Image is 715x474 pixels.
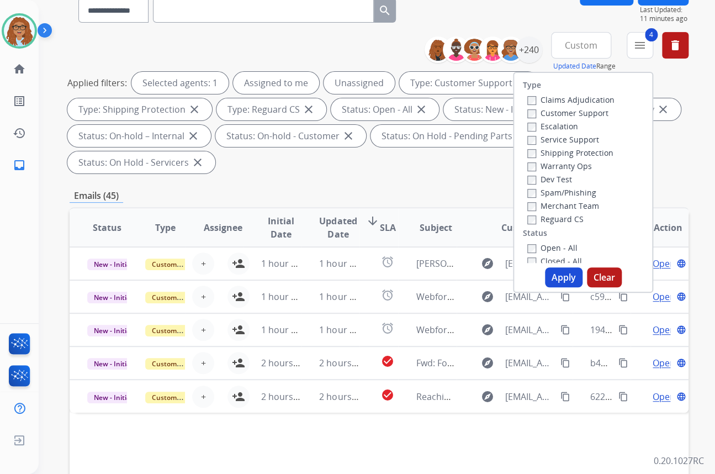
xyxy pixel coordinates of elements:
div: Selected agents: 1 [131,72,229,94]
mat-icon: explore [481,390,494,403]
mat-icon: check_circle [381,388,394,402]
mat-icon: content_copy [560,358,570,368]
label: Merchant Team [527,201,599,211]
button: 4 [627,32,653,59]
label: Escalation [527,121,578,131]
div: Status: On Hold - Pending Parts [370,125,539,147]
input: Reguard CS [527,215,536,224]
span: Subject [420,221,452,234]
mat-icon: close [415,103,428,116]
img: avatar [4,15,35,46]
div: Type: Customer Support [399,72,539,94]
mat-icon: content_copy [618,358,628,368]
input: Escalation [527,123,536,131]
span: Webform from [EMAIL_ADDRESS][DOMAIN_NAME] on [DATE] [416,324,666,336]
button: Updated Date [553,62,596,71]
div: Status: New - Initial [443,98,560,120]
mat-icon: close [342,129,355,143]
mat-icon: explore [481,323,494,336]
span: 4 [645,28,658,41]
span: + [201,290,206,303]
button: + [192,319,214,341]
span: Webform from [EMAIL_ADDRESS][DOMAIN_NAME] on [DATE] [416,291,666,303]
span: Customer [501,221,544,234]
button: + [192,386,214,408]
mat-icon: language [676,292,686,302]
mat-icon: close [187,129,200,143]
p: Applied filters: [67,76,127,89]
mat-icon: menu [633,39,647,52]
mat-icon: history [13,127,26,140]
div: Status: Open - All [331,98,439,120]
div: +240 [516,36,542,63]
mat-icon: home [13,62,26,76]
mat-icon: language [676,392,686,402]
label: Claims Adjudication [527,94,615,105]
span: Customer Support [145,259,217,270]
span: Customer Support [145,392,217,403]
span: Open [653,356,675,370]
input: Claims Adjudication [527,96,536,105]
span: [EMAIL_ADDRESS][DOMAIN_NAME] [505,356,554,370]
span: 2 hours ago [261,357,311,369]
label: Warranty Ops [527,161,592,171]
div: Unassigned [324,72,395,94]
span: New - Initial [87,358,139,370]
span: Fwd: Follow up [416,357,476,369]
span: 1 hour ago [319,257,364,270]
mat-icon: explore [481,257,494,270]
span: + [201,390,206,403]
input: Service Support [527,136,536,145]
span: Last Updated: [640,6,688,14]
input: Closed - All [527,257,536,266]
span: 1 hour ago [319,291,364,303]
mat-icon: close [302,103,315,116]
mat-icon: content_copy [618,392,628,402]
label: Shipping Protection [527,148,613,158]
span: Open [653,290,675,303]
mat-icon: explore [481,290,494,303]
span: [PERSON_NAME] claim [416,257,509,270]
mat-icon: close [188,103,201,116]
span: 1 hour ago [319,324,364,336]
div: Status: On-hold - Customer [215,125,366,147]
mat-icon: person_add [232,390,245,403]
span: Custom [565,43,597,48]
span: Open [653,323,675,336]
mat-icon: explore [481,356,494,370]
span: [EMAIL_ADDRESS][DOMAIN_NAME] [505,290,554,303]
span: + [201,257,206,270]
button: Clear [587,267,622,287]
mat-icon: person_add [232,356,245,370]
span: Reaching out / following up [416,391,529,403]
input: Merchant Team [527,202,536,211]
div: Assigned to me [233,72,319,94]
span: [EMAIL_ADDRESS][DOMAIN_NAME] [505,257,554,270]
span: Status [93,221,121,234]
p: 0.20.1027RC [654,454,704,467]
span: Initial Date [261,214,301,241]
input: Spam/Phishing [527,189,536,198]
mat-icon: content_copy [560,292,570,302]
mat-icon: content_copy [560,325,570,335]
button: + [192,352,214,374]
mat-icon: language [676,259,686,268]
mat-icon: language [676,358,686,368]
div: Status: On Hold - Servicers [67,151,215,173]
span: Customer Support [145,358,217,370]
span: Updated Date [319,214,357,241]
mat-icon: content_copy [560,392,570,402]
label: Status [523,228,547,239]
mat-icon: alarm [381,322,394,335]
mat-icon: arrow_downward [366,214,379,228]
span: + [201,323,206,336]
span: 11 minutes ago [640,14,688,23]
label: Spam/Phishing [527,187,596,198]
mat-icon: search [378,4,391,17]
label: Closed - All [527,256,582,266]
label: Customer Support [527,108,608,118]
span: SLA [379,221,395,234]
span: [EMAIL_ADDRESS][DOMAIN_NAME] [505,390,554,403]
span: [EMAIL_ADDRESS][DOMAIN_NAME] [505,323,554,336]
span: Open [653,257,675,270]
